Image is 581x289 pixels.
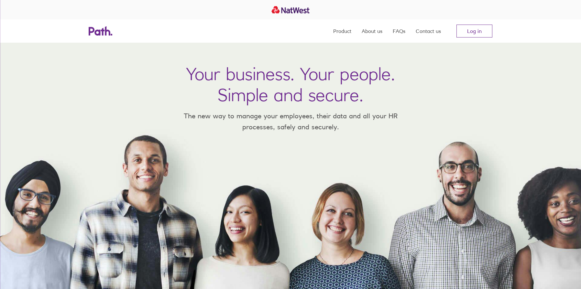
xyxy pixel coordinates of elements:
p: The new way to manage your employees, their data and all your HR processes, safely and securely. [174,111,407,132]
a: Product [333,19,351,43]
h1: Your business. Your people. Simple and secure. [186,63,395,105]
a: Contact us [416,19,441,43]
a: Log in [456,25,492,37]
a: FAQs [393,19,405,43]
a: About us [362,19,382,43]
